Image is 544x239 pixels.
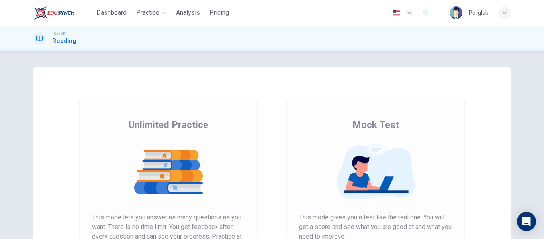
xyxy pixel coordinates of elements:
[93,6,130,20] button: Dashboard
[33,5,75,21] img: EduSynch logo
[517,212,536,231] div: Open Intercom Messenger
[450,6,462,19] img: Profile picture
[129,119,208,131] span: Unlimited Practice
[352,119,399,131] span: Mock Test
[469,8,489,18] div: Poliglab
[33,5,93,21] a: EduSynch logo
[96,8,127,18] span: Dashboard
[176,8,200,18] span: Analysis
[136,8,159,18] span: Practice
[173,6,203,20] button: Analysis
[391,10,401,16] img: en
[206,6,232,20] button: Pricing
[52,36,76,46] h1: Reading
[52,31,65,36] span: TOEFL®
[209,8,229,18] span: Pricing
[133,6,170,20] button: Practice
